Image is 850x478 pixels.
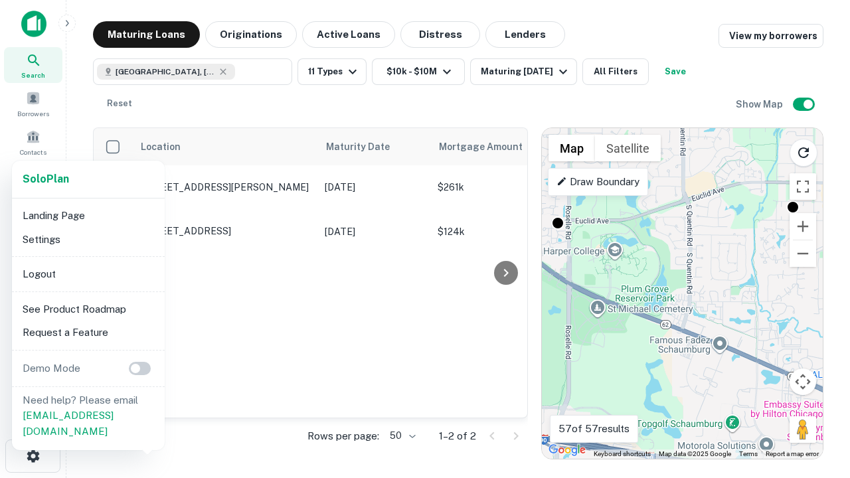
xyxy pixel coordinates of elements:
li: Settings [17,228,159,252]
p: Need help? Please email [23,392,154,439]
a: SoloPlan [23,171,69,187]
iframe: Chat Widget [784,329,850,393]
li: Request a Feature [17,321,159,345]
li: See Product Roadmap [17,297,159,321]
a: [EMAIL_ADDRESS][DOMAIN_NAME] [23,410,114,437]
strong: Solo Plan [23,173,69,185]
p: Demo Mode [17,360,86,376]
li: Logout [17,262,159,286]
li: Landing Page [17,204,159,228]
